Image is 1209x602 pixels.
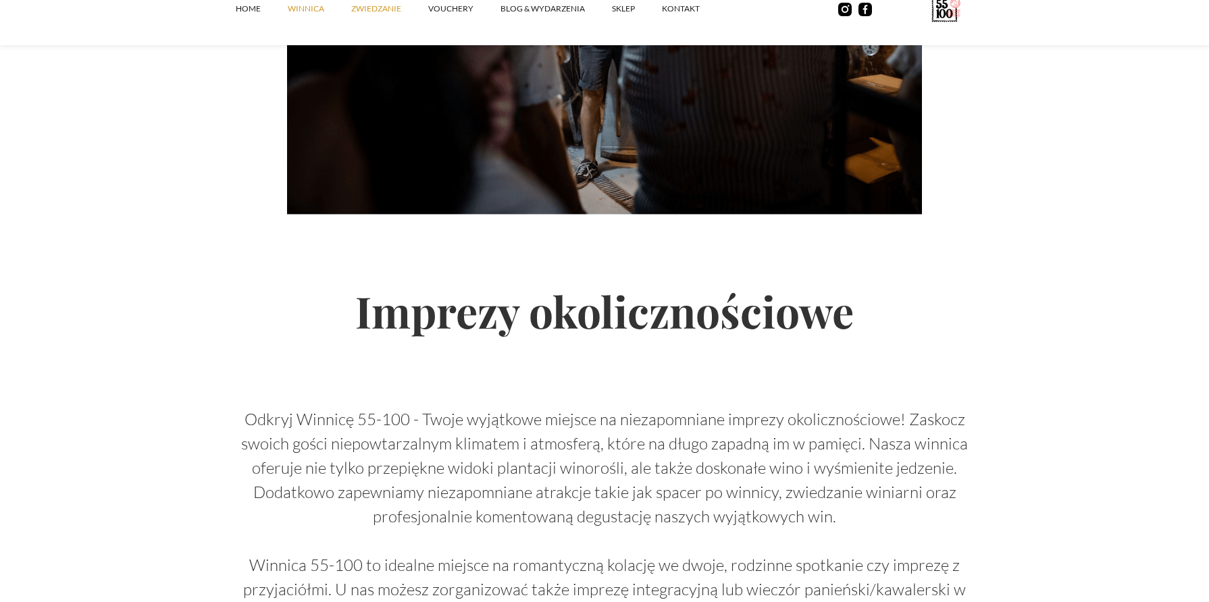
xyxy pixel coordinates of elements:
[236,242,973,380] h2: Imprezy okolicznościowe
